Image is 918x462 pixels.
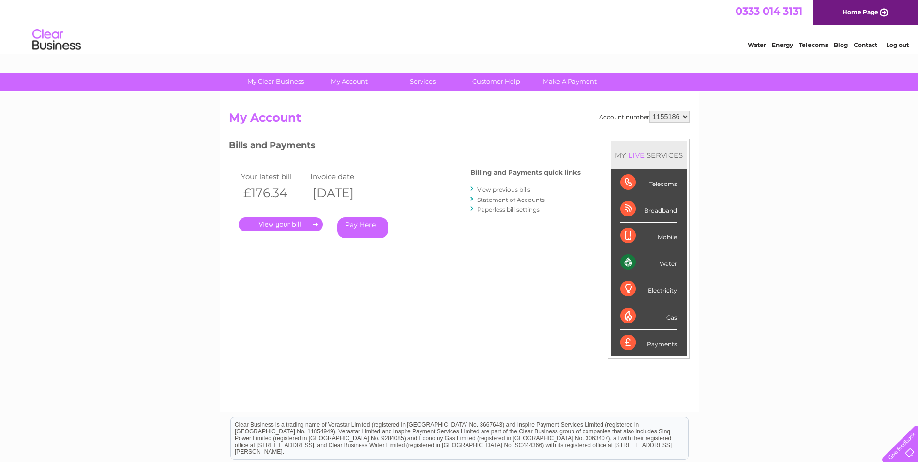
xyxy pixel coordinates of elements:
[748,41,766,48] a: Water
[736,5,802,17] a: 0333 014 3131
[239,183,308,203] th: £176.34
[611,141,687,169] div: MY SERVICES
[239,217,323,231] a: .
[308,170,377,183] td: Invoice date
[32,25,81,55] img: logo.png
[599,111,690,123] div: Account number
[626,151,647,160] div: LIVE
[530,73,610,91] a: Make A Payment
[477,186,530,193] a: View previous bills
[620,249,677,276] div: Water
[834,41,848,48] a: Blog
[337,217,388,238] a: Pay Here
[620,303,677,330] div: Gas
[620,223,677,249] div: Mobile
[620,330,677,356] div: Payments
[477,206,540,213] a: Paperless bill settings
[229,139,581,155] h3: Bills and Payments
[620,169,677,196] div: Telecoms
[477,196,545,203] a: Statement of Accounts
[308,183,377,203] th: [DATE]
[239,170,308,183] td: Your latest bill
[470,169,581,176] h4: Billing and Payments quick links
[886,41,909,48] a: Log out
[309,73,389,91] a: My Account
[236,73,316,91] a: My Clear Business
[383,73,463,91] a: Services
[229,111,690,129] h2: My Account
[620,196,677,223] div: Broadband
[231,5,688,47] div: Clear Business is a trading name of Verastar Limited (registered in [GEOGRAPHIC_DATA] No. 3667643...
[620,276,677,303] div: Electricity
[772,41,793,48] a: Energy
[854,41,877,48] a: Contact
[799,41,828,48] a: Telecoms
[456,73,536,91] a: Customer Help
